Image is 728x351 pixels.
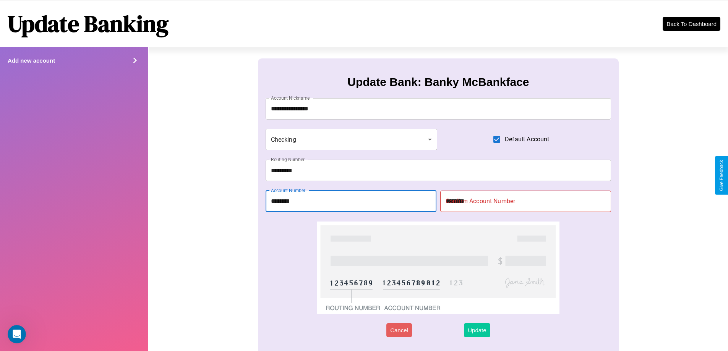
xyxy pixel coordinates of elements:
[464,323,490,337] button: Update
[271,95,310,101] label: Account Nickname
[505,135,549,144] span: Default Account
[266,129,438,150] div: Checking
[719,160,724,191] div: Give Feedback
[271,187,305,194] label: Account Number
[317,222,559,314] img: check
[8,8,169,39] h1: Update Banking
[347,76,529,89] h3: Update Bank: Banky McBankface
[8,325,26,343] iframe: Intercom live chat
[663,17,720,31] button: Back To Dashboard
[8,57,55,64] h4: Add new account
[271,156,305,163] label: Routing Number
[386,323,412,337] button: Cancel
